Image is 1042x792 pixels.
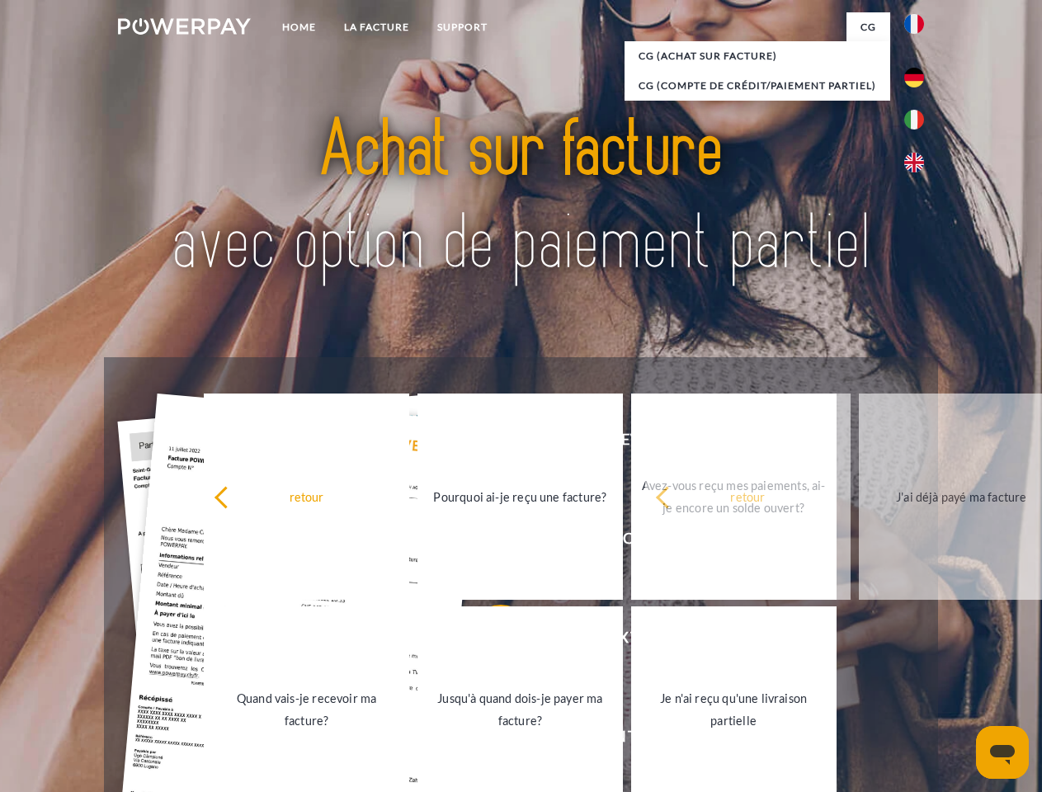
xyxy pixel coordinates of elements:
[423,12,502,42] a: Support
[904,110,924,130] img: it
[214,687,399,732] div: Quand vais-je recevoir ma facture?
[118,18,251,35] img: logo-powerpay-white.svg
[641,687,827,732] div: Je n'ai reçu qu'une livraison partielle
[158,79,884,316] img: title-powerpay_fr.svg
[846,12,890,42] a: CG
[427,485,613,507] div: Pourquoi ai-je reçu une facture?
[976,726,1029,779] iframe: Bouton de lancement de la fenêtre de messagerie
[625,41,890,71] a: CG (achat sur facture)
[904,68,924,87] img: de
[330,12,423,42] a: LA FACTURE
[214,485,399,507] div: retour
[427,687,613,732] div: Jusqu'à quand dois-je payer ma facture?
[904,153,924,172] img: en
[625,71,890,101] a: CG (Compte de crédit/paiement partiel)
[268,12,330,42] a: Home
[904,14,924,34] img: fr
[655,485,841,507] div: retour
